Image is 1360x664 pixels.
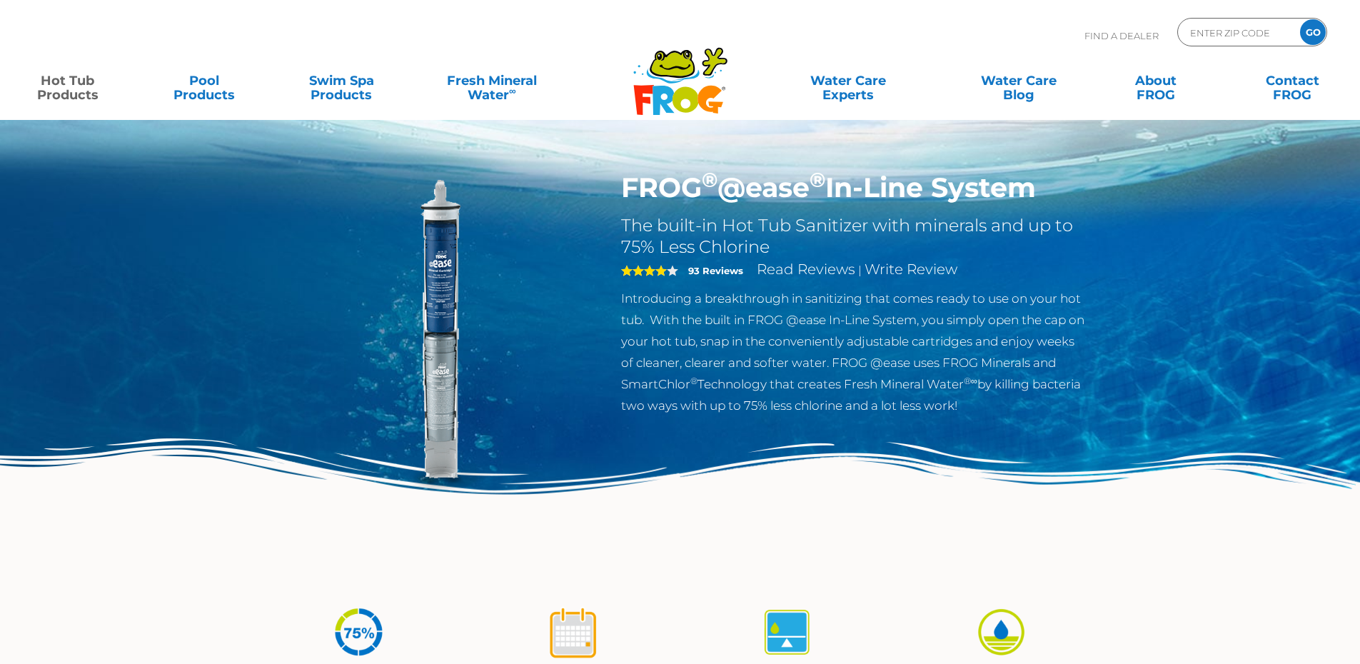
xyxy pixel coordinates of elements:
a: Water CareExperts [762,66,935,95]
img: icon-atease-easy-on [974,605,1028,659]
a: Water CareBlog [965,66,1072,95]
span: 4 [621,265,667,276]
img: inline-system.png [273,171,600,498]
p: Find A Dealer [1084,18,1159,54]
p: Introducing a breakthrough in sanitizing that comes ready to use on your hot tub. With the built ... [621,288,1087,416]
a: Read Reviews [757,261,855,278]
sup: ® [702,167,717,192]
sup: ® [690,376,697,386]
sup: ® [810,167,825,192]
img: icon-atease-shock-once [546,605,600,659]
sup: ®∞ [964,376,977,386]
a: Write Review [865,261,957,278]
a: AboutFROG [1102,66,1209,95]
img: Frog Products Logo [625,29,735,116]
span: | [858,263,862,277]
input: GO [1300,19,1326,45]
a: Swim SpaProducts [288,66,395,95]
a: Hot TubProducts [14,66,121,95]
sup: ∞ [509,85,516,96]
a: ContactFROG [1239,66,1346,95]
img: icon-atease-75percent-less [332,605,386,659]
h2: The built-in Hot Tub Sanitizer with minerals and up to 75% Less Chlorine [621,215,1087,258]
strong: 93 Reviews [688,265,743,276]
a: PoolProducts [151,66,258,95]
img: icon-atease-self-regulates [760,605,814,659]
a: Fresh MineralWater∞ [425,66,558,95]
h1: FROG @ease In-Line System [621,171,1087,204]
